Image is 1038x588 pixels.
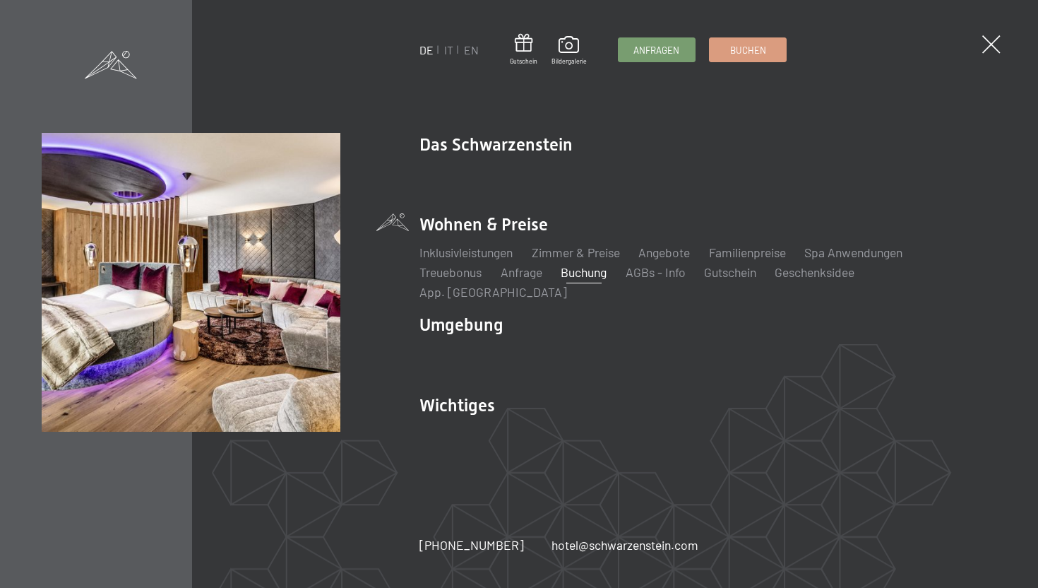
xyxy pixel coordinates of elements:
a: Anfragen [619,38,695,61]
span: Bildergalerie [551,57,587,66]
a: AGBs - Info [626,264,686,280]
a: IT [444,43,453,57]
a: Geschenksidee [775,264,854,280]
a: Treuebonus [419,264,482,280]
a: Bildergalerie [551,36,587,66]
a: DE [419,43,434,57]
a: Buchen [710,38,786,61]
a: Gutschein [510,34,537,66]
a: Gutschein [704,264,756,280]
a: Spa Anwendungen [804,245,902,260]
a: Angebote [638,245,690,260]
img: Buchung [42,133,340,432]
span: [PHONE_NUMBER] [419,537,524,553]
a: [PHONE_NUMBER] [419,536,524,554]
a: Anfrage [501,264,542,280]
a: Zimmer & Preise [532,245,620,260]
span: Anfragen [633,44,679,57]
a: Buchung [561,264,607,280]
span: Gutschein [510,57,537,66]
a: App. [GEOGRAPHIC_DATA] [419,284,567,300]
a: hotel@schwarzenstein.com [551,536,698,554]
a: EN [464,43,479,57]
span: Buchen [730,44,766,57]
a: Familienpreise [709,245,786,260]
a: Inklusivleistungen [419,245,513,260]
